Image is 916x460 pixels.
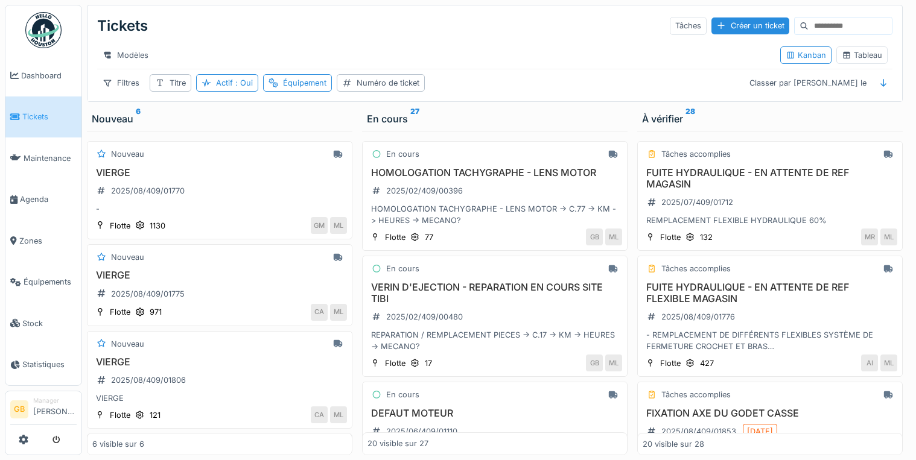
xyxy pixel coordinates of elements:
[711,17,789,34] div: Créer un ticket
[5,344,81,386] a: Statistiques
[92,167,347,178] h3: VIERGE
[111,338,144,350] div: Nouveau
[283,77,326,89] div: Équipement
[386,148,419,160] div: En cours
[660,358,681,369] div: Flotte
[586,354,603,371] div: GB
[385,232,406,243] div: Flotte
[386,185,463,197] div: 2025/02/409/00396
[786,49,826,61] div: Kanban
[111,185,185,197] div: 2025/08/409/01770
[5,220,81,262] a: Zones
[110,409,130,421] div: Flotte
[5,303,81,344] a: Stock
[92,392,347,404] div: VIERGE
[97,46,154,64] div: Modèles
[111,374,186,386] div: 2025/08/409/01806
[367,438,428,450] div: 20 visible sur 27
[386,311,463,323] div: 2025/02/409/00480
[386,263,419,274] div: En cours
[367,329,622,352] div: REPARATION / REMPLACEMENT PIECES -> C.17 -> KM -> HEURES -> MECANO?
[5,179,81,221] a: Agenda
[21,70,77,81] span: Dashboard
[425,358,432,369] div: 17
[367,203,622,226] div: HOMOLOGATION TACHYGRAPHE - LENS MOTOR -> C.77 -> KM -> HEURES -> MECANO?
[880,354,897,371] div: ML
[24,276,77,288] span: Équipements
[110,220,130,232] div: Flotte
[386,389,419,400] div: En cours
[22,359,77,370] span: Statistiques
[10,396,77,425] a: GB Manager[PERSON_NAME]
[367,408,622,419] h3: DEFAUT MOTEUR
[643,408,897,419] h3: FIXATION AXE DU GODET CASSE
[861,354,878,371] div: AI
[5,137,81,179] a: Maintenance
[233,78,253,87] span: : Oui
[410,112,419,126] sup: 27
[150,306,162,318] div: 971
[97,10,148,42] div: Tickets
[661,148,731,160] div: Tâches accomplies
[643,329,897,352] div: - REMPLACEMENT DE DIFFÉRENTS FLEXIBLES SYSTÈME DE FERMETURE CROCHET ET BRAS - NIVEAU HYDRAULIQUE
[170,77,186,89] div: Titre
[311,406,328,423] div: CA
[97,74,145,92] div: Filtres
[700,232,713,243] div: 132
[311,217,328,234] div: GM
[605,354,622,371] div: ML
[605,228,622,245] div: ML
[861,228,878,245] div: MR
[5,262,81,303] a: Équipements
[111,251,144,263] div: Nouveau
[92,269,347,281] h3: VIERGE
[643,282,897,304] h3: FUITE HYDRAULIQUE - EN ATTENTE DE REF FLEXIBLE MAGASIN
[367,112,623,126] div: En cours
[22,318,77,329] span: Stock
[22,111,77,122] span: Tickets
[25,12,62,48] img: Badge_color-CXgf-gQk.svg
[385,358,406,369] div: Flotte
[586,228,603,245] div: GB
[5,96,81,138] a: Tickets
[330,304,347,321] div: ML
[24,153,77,164] span: Maintenance
[111,288,185,300] div: 2025/08/409/01775
[150,409,161,421] div: 121
[150,220,165,232] div: 1130
[642,112,898,126] div: À vérifier
[643,438,704,450] div: 20 visible sur 28
[661,426,736,437] div: 2025/08/409/01853
[661,389,731,400] div: Tâches accomplies
[685,112,695,126] sup: 28
[33,396,77,422] li: [PERSON_NAME]
[330,406,347,423] div: ML
[386,426,457,437] div: 2025/06/409/01110
[311,304,328,321] div: CA
[661,197,733,208] div: 2025/07/409/01712
[425,232,433,243] div: 77
[92,112,348,126] div: Nouveau
[367,282,622,304] h3: VERIN D'EJECTION - REPARATION EN COURS SITE TIBI
[670,17,707,34] div: Tâches
[747,426,773,437] div: [DATE]
[19,235,77,247] span: Zones
[643,215,897,226] div: REMPLACEMENT FLEXIBLE HYDRAULIQUE 60%
[660,232,681,243] div: Flotte
[92,203,347,215] div: -
[367,167,622,178] h3: HOMOLOGATION TACHYGRAPHE - LENS MOTOR
[92,438,144,450] div: 6 visible sur 6
[5,55,81,96] a: Dashboard
[110,306,130,318] div: Flotte
[357,77,419,89] div: Numéro de ticket
[33,396,77,405] div: Manager
[20,194,77,205] span: Agenda
[880,228,897,245] div: ML
[111,148,144,160] div: Nouveau
[661,311,735,323] div: 2025/08/409/01776
[661,263,731,274] div: Tâches accomplies
[92,356,347,368] h3: VIERGE
[643,167,897,190] h3: FUITE HYDRAULIQUE - EN ATTENTE DE REF MAGASIN
[10,400,28,418] li: GB
[842,49,882,61] div: Tableau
